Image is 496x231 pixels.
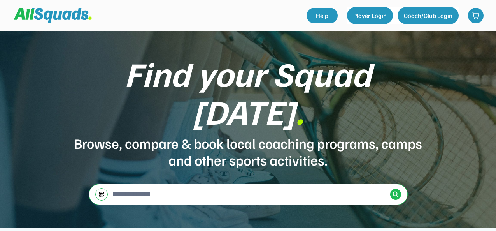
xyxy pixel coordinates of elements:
a: Help [307,8,338,23]
img: settings-03.svg [98,191,105,197]
button: Player Login [347,7,393,24]
img: Squad%20Logo.svg [14,8,92,23]
img: shopping-cart-01%20%281%29.svg [472,12,480,19]
div: Browse, compare & book local coaching programs, camps and other sports activities. [73,135,423,168]
font: . [295,90,304,132]
div: Find your Squad [DATE] [73,55,423,130]
img: Icon%20%2838%29.svg [393,191,399,197]
button: Coach/Club Login [398,7,459,24]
